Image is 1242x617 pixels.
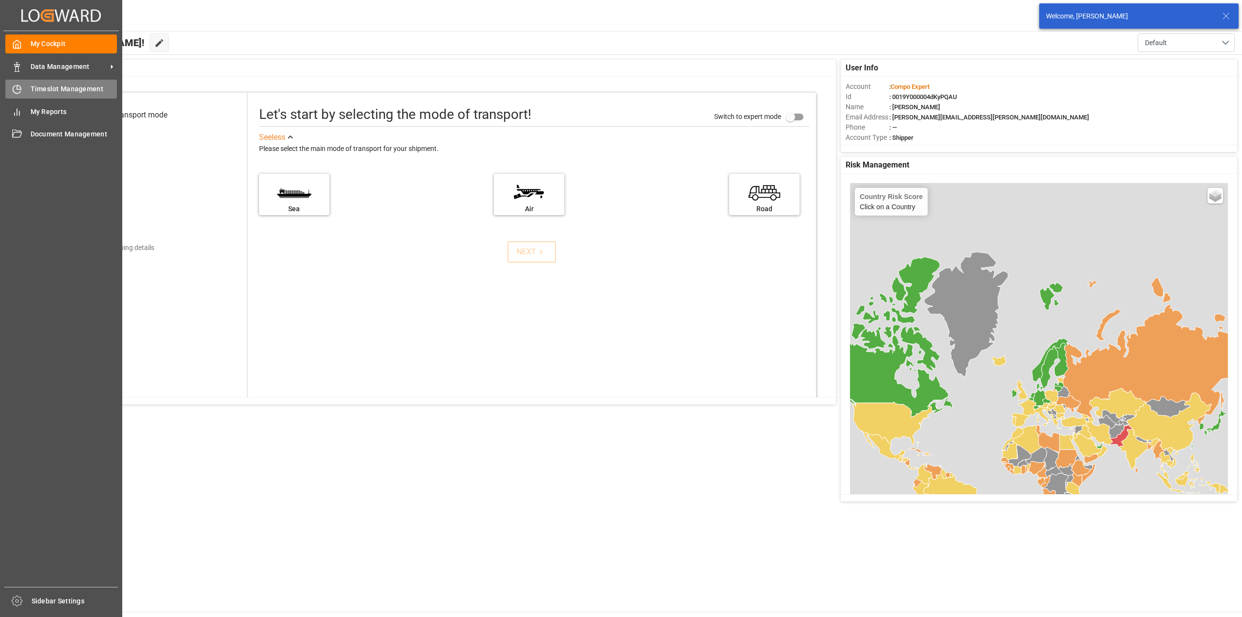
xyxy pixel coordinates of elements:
[259,132,285,143] div: See less
[860,193,923,211] div: Click on a Country
[507,241,556,263] button: NEXT
[889,103,940,111] span: : [PERSON_NAME]
[846,62,878,74] span: User Info
[846,92,889,102] span: Id
[714,113,781,120] span: Switch to expert mode
[94,243,154,253] div: Add shipping details
[92,109,167,121] div: Select transport mode
[31,107,117,117] span: My Reports
[31,62,107,72] span: Data Management
[846,112,889,122] span: Email Address
[517,246,546,258] div: NEXT
[31,39,117,49] span: My Cockpit
[1046,11,1213,21] div: Welcome, [PERSON_NAME]
[5,125,117,144] a: Document Management
[889,134,914,141] span: : Shipper
[5,102,117,121] a: My Reports
[499,204,559,214] div: Air
[1145,38,1167,48] span: Default
[846,122,889,133] span: Phone
[846,102,889,112] span: Name
[31,129,117,139] span: Document Management
[5,80,117,99] a: Timeslot Management
[264,204,325,214] div: Sea
[32,596,118,606] span: Sidebar Settings
[860,193,923,200] h4: Country Risk Score
[734,204,795,214] div: Road
[889,124,897,131] span: : —
[889,114,1089,121] span: : [PERSON_NAME][EMAIL_ADDRESS][PERSON_NAME][DOMAIN_NAME]
[846,133,889,143] span: Account Type
[846,159,909,171] span: Risk Management
[1208,188,1223,203] a: Layers
[1138,33,1235,52] button: open menu
[846,82,889,92] span: Account
[889,93,957,100] span: : 0019Y000004dKyPQAU
[31,84,117,94] span: Timeslot Management
[5,34,117,53] a: My Cockpit
[259,143,809,155] div: Please select the main mode of transport for your shipment.
[259,104,531,125] div: Let's start by selecting the mode of transport!
[891,83,930,90] span: Compo Expert
[889,83,930,90] span: :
